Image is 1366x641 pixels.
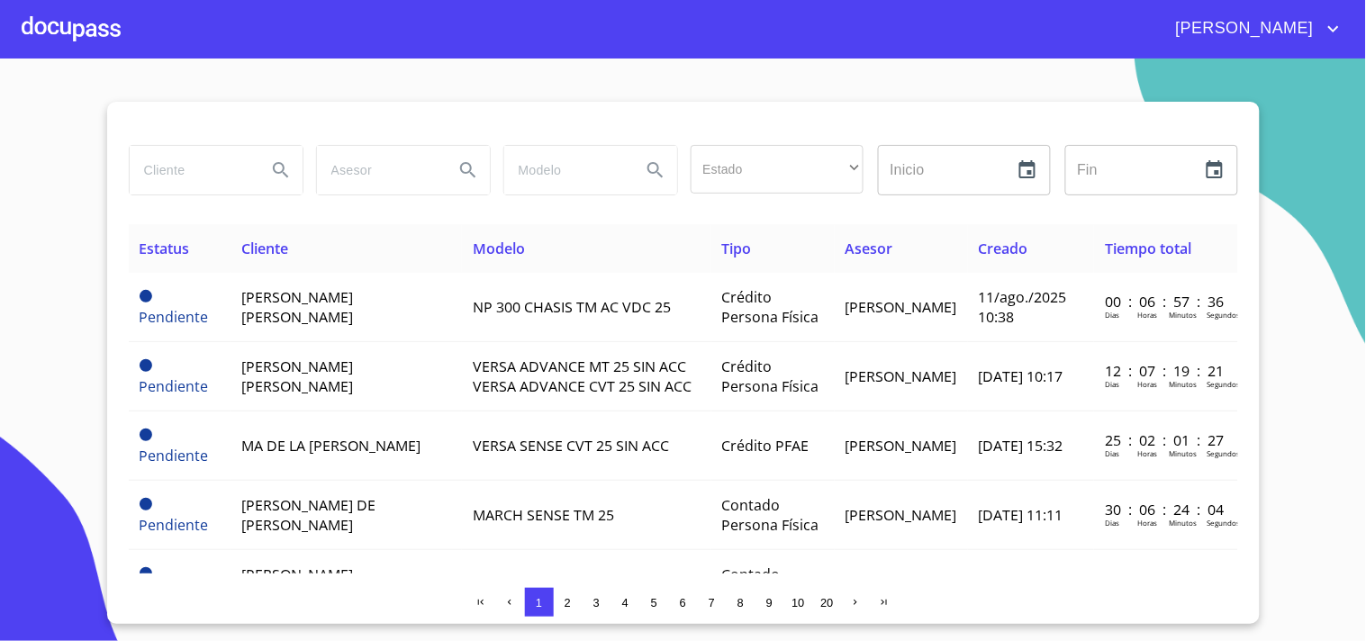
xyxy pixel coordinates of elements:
button: 7 [698,588,727,617]
span: [PERSON_NAME] [846,297,957,317]
p: Minutos [1169,448,1197,458]
input: search [504,146,627,194]
span: Pendiente [140,429,152,441]
span: [PERSON_NAME] [846,505,957,525]
button: Search [259,149,303,192]
span: Pendiente [140,376,209,396]
p: Horas [1137,310,1157,320]
button: Search [447,149,490,192]
span: Crédito Persona Física [722,287,819,327]
span: Pendiente [140,290,152,302]
p: Segundos [1207,518,1240,528]
span: 8 [737,596,744,609]
span: [DATE] 10:17 [979,366,1063,386]
button: 2 [554,588,583,617]
span: [PERSON_NAME] [846,436,957,456]
p: Dias [1105,310,1119,320]
p: Dias [1105,448,1119,458]
span: Asesor [846,239,893,258]
span: 5 [651,596,657,609]
p: Minutos [1169,518,1197,528]
span: Pendiente [140,359,152,372]
span: [PERSON_NAME] DE [PERSON_NAME] [241,495,375,535]
span: Crédito Persona Física [722,357,819,396]
p: Dias [1105,379,1119,389]
button: 3 [583,588,611,617]
span: [DATE] 11:11 [979,505,1063,525]
button: 4 [611,588,640,617]
button: 9 [755,588,784,617]
span: Pendiente [140,498,152,510]
p: Dias [1105,518,1119,528]
span: Tiempo total [1105,239,1191,258]
button: 10 [784,588,813,617]
span: 4 [622,596,629,609]
p: 12 : 07 : 19 : 21 [1105,361,1226,381]
span: Cliente [241,239,288,258]
span: 1 [536,596,542,609]
span: Pendiente [140,567,152,580]
p: Segundos [1207,310,1240,320]
span: [DATE] 15:32 [979,436,1063,456]
span: 20 [820,596,833,609]
button: 8 [727,588,755,617]
span: Pendiente [140,307,209,327]
span: NP 300 CHASIS TM AC VDC 25 [473,297,671,317]
button: 5 [640,588,669,617]
span: [PERSON_NAME] [PERSON_NAME] [241,287,353,327]
p: 00 : 06 : 57 : 36 [1105,292,1226,311]
input: search [317,146,439,194]
span: 9 [766,596,773,609]
span: 10 [792,596,804,609]
span: [PERSON_NAME] [PERSON_NAME] [241,564,353,604]
p: Minutos [1169,379,1197,389]
span: Contado Persona Física [722,564,819,604]
p: Minutos [1169,310,1197,320]
span: 3 [593,596,600,609]
button: account of current user [1162,14,1344,43]
span: 11/ago./2025 10:38 [979,287,1067,327]
span: Tipo [722,239,752,258]
span: 2 [565,596,571,609]
p: 25 : 02 : 01 : 27 [1105,430,1226,450]
p: Segundos [1207,379,1240,389]
span: Pendiente [140,446,209,465]
div: ​ [691,145,864,194]
p: Horas [1137,518,1157,528]
span: Crédito PFAE [722,436,810,456]
span: [PERSON_NAME] [PERSON_NAME] [241,357,353,396]
span: Pendiente [140,515,209,535]
p: Horas [1137,379,1157,389]
span: Creado [979,239,1028,258]
span: MARCH SENSE TM 25 [473,505,614,525]
p: Horas [1137,448,1157,458]
button: 6 [669,588,698,617]
span: 7 [709,596,715,609]
span: VERSA SENSE CVT 25 SIN ACC [473,436,669,456]
span: Contado Persona Física [722,495,819,535]
span: Modelo [473,239,525,258]
span: 6 [680,596,686,609]
p: Segundos [1207,448,1240,458]
button: Search [634,149,677,192]
span: [PERSON_NAME] [1162,14,1323,43]
input: search [130,146,252,194]
button: 20 [813,588,842,617]
span: Estatus [140,239,190,258]
span: VERSA ADVANCE MT 25 SIN ACC VERSA ADVANCE CVT 25 SIN ACC [473,357,692,396]
p: 41 : 20 : 41 : 25 [1105,569,1226,589]
span: MA DE LA [PERSON_NAME] [241,436,421,456]
button: 1 [525,588,554,617]
span: [PERSON_NAME] [846,366,957,386]
p: 30 : 06 : 24 : 04 [1105,500,1226,519]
